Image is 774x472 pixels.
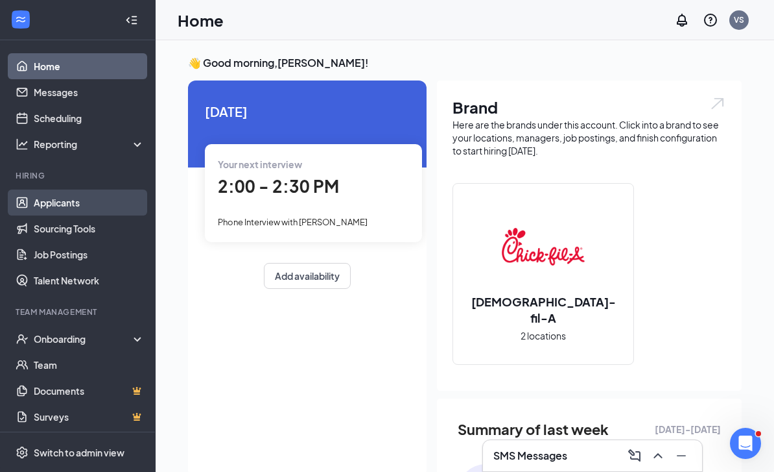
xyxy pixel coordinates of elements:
[178,9,224,31] h1: Home
[16,138,29,151] svg: Analysis
[16,446,29,459] svg: Settings
[218,217,368,227] span: Phone Interview with [PERSON_NAME]
[14,13,27,26] svg: WorkstreamLogo
[16,332,29,345] svg: UserCheck
[458,418,609,441] span: Summary of last week
[34,378,145,404] a: DocumentsCrown
[16,170,142,181] div: Hiring
[703,12,718,28] svg: QuestionInfo
[452,118,726,157] div: Here are the brands under this account. Click into a brand to see your locations, managers, job p...
[34,138,145,151] div: Reporting
[671,445,692,466] button: Minimize
[627,448,642,464] svg: ComposeMessage
[34,53,145,79] a: Home
[34,446,124,459] div: Switch to admin view
[188,56,742,70] h3: 👋 Good morning, [PERSON_NAME] !
[264,263,351,289] button: Add availability
[521,329,566,343] span: 2 locations
[34,242,145,267] a: Job Postings
[674,448,689,464] svg: Minimize
[734,14,744,25] div: VS
[34,216,145,242] a: Sourcing Tools
[218,158,302,170] span: Your next interview
[493,449,567,463] h3: SMS Messages
[709,96,726,111] img: open.6027fd2a22e1237b5b06.svg
[730,428,761,459] iframe: Intercom live chat
[624,445,645,466] button: ComposeMessage
[453,293,633,326] h2: [DEMOGRAPHIC_DATA]-fil-A
[205,101,410,121] span: [DATE]
[648,445,668,466] button: ChevronUp
[674,12,690,28] svg: Notifications
[34,105,145,131] a: Scheduling
[502,205,585,288] img: Chick-fil-A
[34,352,145,378] a: Team
[34,332,134,345] div: Onboarding
[34,190,145,216] a: Applicants
[452,96,726,118] h1: Brand
[125,14,138,27] svg: Collapse
[16,306,142,317] div: Team Management
[218,175,339,197] span: 2:00 - 2:30 PM
[34,404,145,430] a: SurveysCrown
[655,422,721,436] span: [DATE] - [DATE]
[34,267,145,293] a: Talent Network
[650,448,666,464] svg: ChevronUp
[34,79,145,105] a: Messages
